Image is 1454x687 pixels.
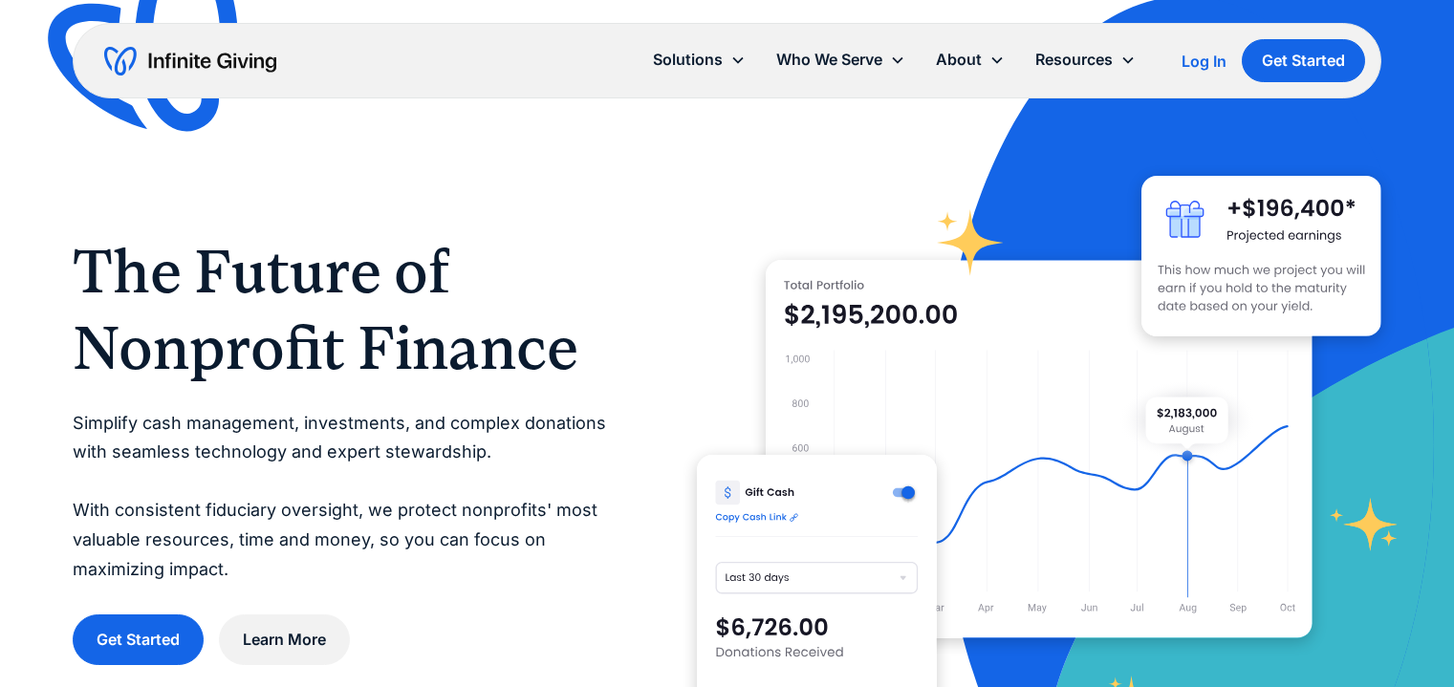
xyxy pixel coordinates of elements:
p: Simplify cash management, investments, and complex donations with seamless technology and expert ... [73,409,620,585]
div: Solutions [653,47,723,73]
a: home [104,46,276,76]
div: Who We Serve [761,39,921,80]
div: Resources [1035,47,1113,73]
a: Get Started [73,614,204,665]
img: fundraising star [1330,498,1399,551]
a: Get Started [1242,39,1365,82]
a: Log In [1182,50,1226,73]
div: Resources [1020,39,1151,80]
a: Learn More [219,614,350,665]
div: Log In [1182,54,1226,69]
div: Who We Serve [776,47,882,73]
h1: The Future of Nonprofit Finance [73,233,620,386]
div: Solutions [638,39,761,80]
div: About [936,47,982,73]
img: nonprofit donation platform [766,260,1313,638]
div: About [921,39,1020,80]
